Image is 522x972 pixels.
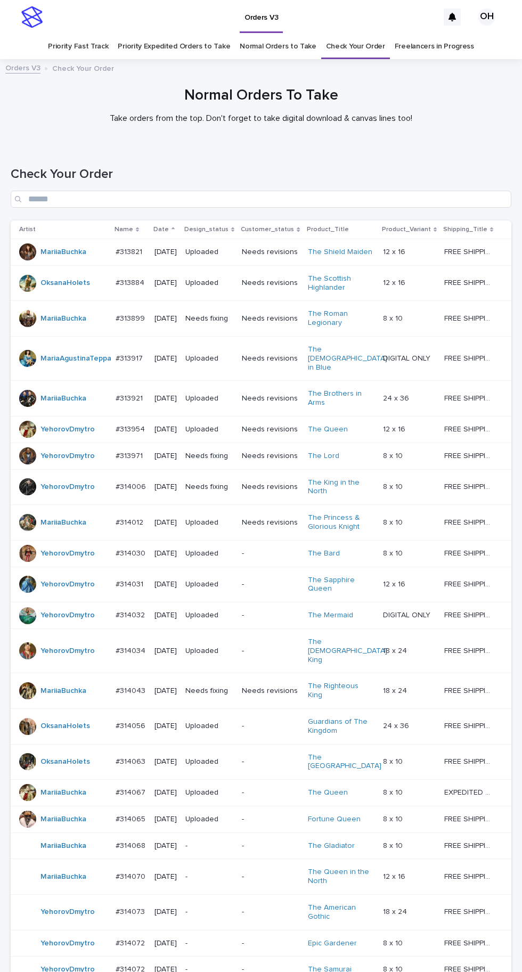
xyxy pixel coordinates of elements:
h1: Check Your Order [11,167,511,182]
a: Epic Gardener [308,939,357,948]
a: OksanaHolets [40,279,90,288]
tr: MariaAgustinaTeppa #313917#313917 [DATE]UploadedNeeds revisionsThe [DEMOGRAPHIC_DATA] in Blue DIG... [11,336,511,380]
tr: YehorovDmytro #314032#314032 [DATE]Uploaded-The Mermaid DIGITAL ONLYDIGITAL ONLY FREE SHIPPING - ... [11,602,511,629]
tr: OksanaHolets #314056#314056 [DATE]Uploaded-Guardians of The Kingdom 24 x 3624 x 36 FREE SHIPPING ... [11,708,511,744]
p: #314065 [116,813,148,824]
p: #314030 [116,547,148,558]
tr: MariiaBuchka #314065#314065 [DATE]Uploaded-Fortune Queen 8 x 108 x 10 FREE SHIPPING - preview in ... [11,806,511,832]
tr: MariiaBuchka #313899#313899 [DATE]Needs fixingNeeds revisionsThe Roman Legionary 8 x 108 x 10 FRE... [11,301,511,337]
a: Fortune Queen [308,815,361,824]
p: [DATE] [154,425,177,434]
a: YehorovDmytro [40,939,95,948]
tr: OksanaHolets #313884#313884 [DATE]UploadedNeeds revisionsThe Scottish Highlander 12 x 1612 x 16 F... [11,265,511,301]
a: The Queen [308,425,348,434]
a: MariiaBuchka [40,248,86,257]
p: Uploaded [185,788,233,797]
p: Needs fixing [185,314,233,323]
a: The Shield Maiden [308,248,372,257]
p: Needs revisions [242,518,299,527]
a: MariaAgustinaTeppa [40,354,111,363]
p: FREE SHIPPING - preview in 1-2 business days, after your approval delivery will take 5-10 b.d. [444,480,496,492]
p: FREE SHIPPING - preview in 1-2 business days, after your approval delivery will take 5-10 b.d. [444,276,496,288]
p: FREE SHIPPING - preview in 1-2 business days, after your approval delivery will take 5-10 b.d. [444,516,496,527]
a: The Sapphire Queen [308,576,374,594]
p: DIGITAL ONLY [383,609,433,620]
a: The Gladiator [308,842,355,851]
p: #314056 [116,720,148,731]
p: - [242,580,299,589]
p: EXPEDITED SHIPPING - preview in 1 business day; delivery up to 5 business days after your approval. [444,786,496,797]
tr: YehorovDmytro #314006#314006 [DATE]Needs fixingNeeds revisionsThe King in the North 8 x 108 x 10 ... [11,469,511,505]
a: Priority Expedited Orders to Take [118,34,230,59]
p: 8 x 10 [383,755,405,766]
img: stacker-logo-s-only.png [21,6,43,28]
a: The Scottish Highlander [308,274,374,292]
a: Orders V3 [5,61,40,73]
p: [DATE] [154,394,177,403]
tr: MariiaBuchka #314067#314067 [DATE]Uploaded-The Queen 8 x 108 x 10 EXPEDITED SHIPPING - preview in... [11,780,511,806]
tr: YehorovDmytro #314031#314031 [DATE]Uploaded-The Sapphire Queen 12 x 1612 x 16 FREE SHIPPING - pre... [11,567,511,602]
p: - [242,815,299,824]
p: Uploaded [185,549,233,558]
p: #313921 [116,392,145,403]
p: 8 x 10 [383,937,405,948]
a: The [DEMOGRAPHIC_DATA] King [308,638,387,664]
p: 8 x 10 [383,480,405,492]
p: #313884 [116,276,146,288]
p: #313821 [116,246,144,257]
p: FREE SHIPPING - preview in 1-2 business days, after your approval delivery will take 5-10 b.d. [444,937,496,948]
a: MariiaBuchka [40,842,86,851]
p: #314034 [116,644,148,656]
a: The Roman Legionary [308,309,374,328]
p: Artist [19,224,36,235]
p: [DATE] [154,248,177,257]
p: FREE SHIPPING - preview in 1-2 business days, after your approval delivery will take 5-10 b.d. [444,813,496,824]
a: YehorovDmytro [40,647,95,656]
p: 8 x 10 [383,450,405,461]
tr: MariiaBuchka #314068#314068 [DATE]--The Gladiator 8 x 108 x 10 FREE SHIPPING - preview in 1-2 bus... [11,832,511,859]
p: - [185,908,233,917]
p: [DATE] [154,687,177,696]
a: Normal Orders to Take [240,34,316,59]
a: The Brothers in Arms [308,389,374,407]
p: [DATE] [154,314,177,323]
p: 12 x 16 [383,870,407,881]
p: [DATE] [154,788,177,797]
p: FREE SHIPPING - preview in 1-2 business days, after your approval delivery will take 5-10 b.d. [444,644,496,656]
p: 12 x 16 [383,246,407,257]
p: 18 x 24 [383,905,409,917]
a: OksanaHolets [40,757,90,766]
a: The Righteous King [308,682,374,700]
p: - [242,908,299,917]
p: Take orders from the top. Don't forget to take digital download & canvas lines too! [48,113,474,124]
a: The Lord [308,452,339,461]
a: MariiaBuchka [40,815,86,824]
p: Uploaded [185,722,233,731]
p: Uploaded [185,757,233,766]
p: 8 x 10 [383,813,405,824]
tr: YehorovDmytro #314072#314072 [DATE]--Epic Gardener 8 x 108 x 10 FREE SHIPPING - preview in 1-2 bu... [11,930,511,957]
p: Uploaded [185,518,233,527]
tr: YehorovDmytro #313954#313954 [DATE]UploadedNeeds revisionsThe Queen 12 x 1612 x 16 FREE SHIPPING ... [11,416,511,443]
tr: YehorovDmytro #314030#314030 [DATE]Uploaded-The Bard 8 x 108 x 10 FREE SHIPPING - preview in 1-2 ... [11,540,511,567]
p: Uploaded [185,354,233,363]
a: YehorovDmytro [40,580,95,589]
p: - [242,722,299,731]
p: [DATE] [154,518,177,527]
p: - [242,872,299,881]
p: FREE SHIPPING - preview in 1-2 business days, after your approval delivery will take 5-10 b.d. [444,720,496,731]
p: 24 x 36 [383,720,411,731]
p: FREE SHIPPING - preview in 1-2 business days, after your approval delivery will take 5-10 b.d. [444,352,496,363]
input: Search [11,191,511,208]
p: Check Your Order [52,62,114,73]
p: Customer_status [241,224,294,235]
p: 12 x 16 [383,578,407,589]
p: FREE SHIPPING - preview in 1-2 business days, after your approval delivery will take 5-10 b.d. [444,547,496,558]
tr: MariiaBuchka #313821#313821 [DATE]UploadedNeeds revisionsThe Shield Maiden 12 x 1612 x 16 FREE SH... [11,239,511,265]
p: [DATE] [154,580,177,589]
p: #314073 [116,905,147,917]
a: MariiaBuchka [40,788,86,797]
a: The King in the North [308,478,374,496]
a: Freelancers in Progress [395,34,474,59]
